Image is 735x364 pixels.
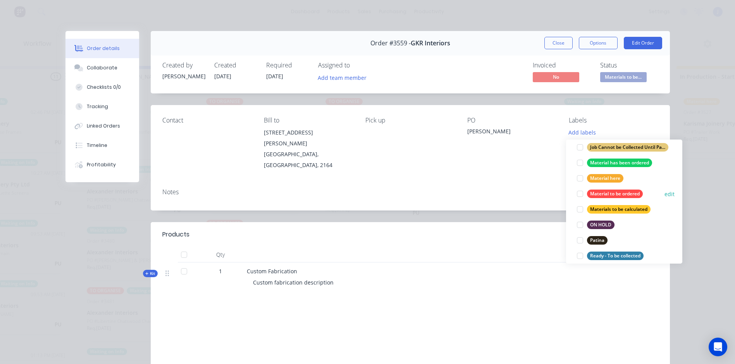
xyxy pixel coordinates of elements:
[533,62,591,69] div: Invoiced
[65,155,139,174] button: Profitability
[574,157,655,168] button: Material has been ordered
[467,117,556,124] div: PO
[600,62,658,69] div: Status
[624,37,662,49] button: Edit Order
[574,235,611,246] button: Patina
[253,279,334,286] span: Custom fabrication description
[65,39,139,58] button: Order details
[247,267,297,275] span: Custom Fabrication
[709,338,727,356] div: Open Intercom Messenger
[264,117,353,124] div: Bill to
[467,127,556,138] div: [PERSON_NAME]
[587,205,651,214] div: Materials to be calculated
[587,143,668,152] div: Job Cannot be Collected Until Payment is Received
[533,72,579,82] span: No
[197,247,244,262] div: Qty
[65,78,139,97] button: Checklists 0/0
[365,117,454,124] div: Pick up
[411,40,450,47] span: GKR Interiors
[574,188,646,199] button: Material to be ordered
[162,117,251,124] div: Contact
[264,127,353,149] div: [STREET_ADDRESS][PERSON_NAME]
[87,84,121,91] div: Checklists 0/0
[313,72,370,83] button: Add team member
[65,58,139,78] button: Collaborate
[565,127,600,138] button: Add labels
[264,149,353,171] div: [GEOGRAPHIC_DATA], [GEOGRAPHIC_DATA], 2164
[264,127,353,171] div: [STREET_ADDRESS][PERSON_NAME][GEOGRAPHIC_DATA], [GEOGRAPHIC_DATA], 2164
[87,161,116,168] div: Profitability
[664,190,675,198] button: edit
[600,72,647,84] button: Materials to be...
[587,190,643,198] div: Material to be ordered
[219,267,222,275] span: 1
[569,117,658,124] div: Labels
[266,72,283,80] span: [DATE]
[214,72,231,80] span: [DATE]
[266,62,309,69] div: Required
[143,270,158,277] div: Kit
[162,188,658,196] div: Notes
[574,250,647,261] button: Ready - To be collected
[544,37,573,49] button: Close
[579,37,618,49] button: Options
[587,221,615,229] div: ON HOLD
[318,62,396,69] div: Assigned to
[587,252,644,260] div: Ready - To be collected
[587,174,623,183] div: Material here
[587,159,652,167] div: Material has been ordered
[145,271,155,276] span: Kit
[65,97,139,116] button: Tracking
[574,142,671,153] button: Job Cannot be Collected Until Payment is Received
[162,62,205,69] div: Created by
[87,142,107,149] div: Timeline
[87,122,120,129] div: Linked Orders
[214,62,257,69] div: Created
[587,236,608,245] div: Patina
[65,136,139,155] button: Timeline
[87,103,108,110] div: Tracking
[574,204,654,215] button: Materials to be calculated
[574,219,618,230] button: ON HOLD
[65,116,139,136] button: Linked Orders
[87,64,117,71] div: Collaborate
[370,40,411,47] span: Order #3559 -
[87,45,120,52] div: Order details
[162,230,189,239] div: Products
[600,72,647,82] span: Materials to be...
[574,173,627,184] button: Material here
[318,72,371,83] button: Add team member
[162,72,205,80] div: [PERSON_NAME]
